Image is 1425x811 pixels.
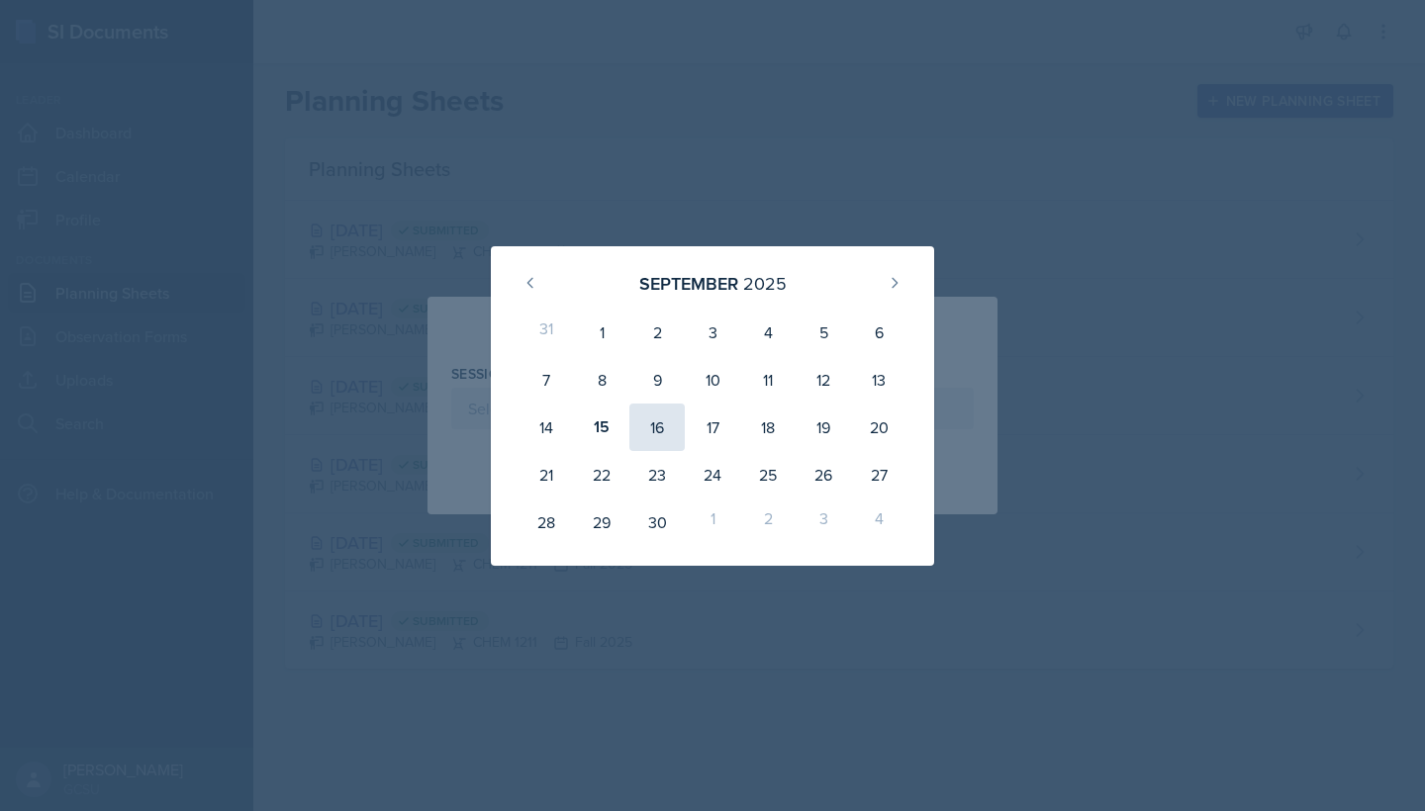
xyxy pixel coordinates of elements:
[851,404,906,451] div: 20
[519,404,574,451] div: 14
[796,356,851,404] div: 12
[851,451,906,498] div: 27
[574,356,629,404] div: 8
[685,356,740,404] div: 10
[629,356,685,404] div: 9
[574,498,629,546] div: 29
[740,309,796,356] div: 4
[685,498,740,546] div: 1
[740,356,796,404] div: 11
[519,309,574,356] div: 31
[574,309,629,356] div: 1
[851,498,906,546] div: 4
[629,404,685,451] div: 16
[796,309,851,356] div: 5
[639,270,738,297] div: September
[519,498,574,546] div: 28
[740,451,796,498] div: 25
[796,498,851,546] div: 3
[743,270,787,297] div: 2025
[574,404,629,451] div: 15
[629,309,685,356] div: 2
[629,451,685,498] div: 23
[629,498,685,546] div: 30
[519,356,574,404] div: 7
[740,498,796,546] div: 2
[685,451,740,498] div: 24
[851,356,906,404] div: 13
[851,309,906,356] div: 6
[796,404,851,451] div: 19
[685,404,740,451] div: 17
[796,451,851,498] div: 26
[574,451,629,498] div: 22
[685,309,740,356] div: 3
[740,404,796,451] div: 18
[519,451,574,498] div: 21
